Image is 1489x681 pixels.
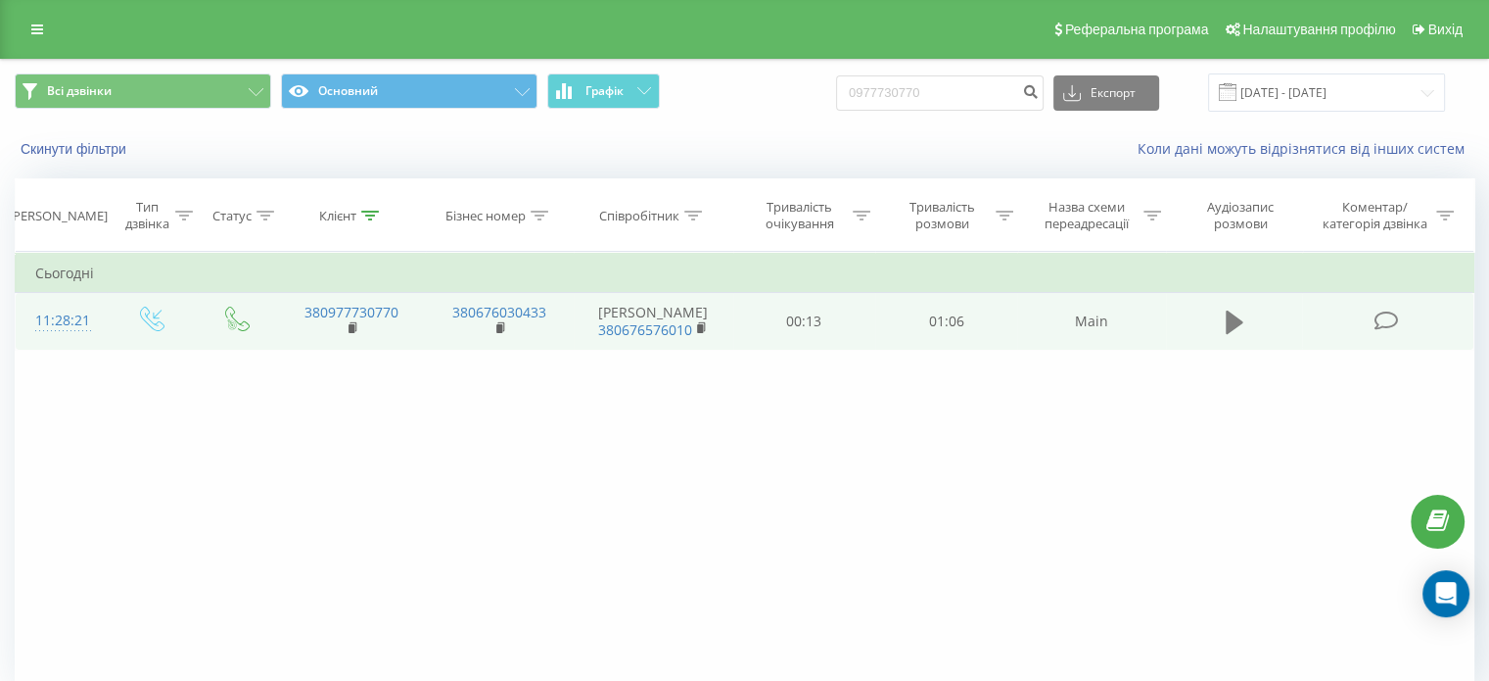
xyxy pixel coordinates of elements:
span: Реферальна програма [1065,22,1209,37]
button: Графік [547,73,660,109]
div: Назва схеми переадресації [1036,199,1139,232]
a: Коли дані можуть відрізнятися вiд інших систем [1138,139,1474,158]
button: Скинути фільтри [15,140,136,158]
button: Основний [281,73,537,109]
div: Коментар/категорія дзвінка [1317,199,1431,232]
div: Аудіозапис розмови [1184,199,1298,232]
a: 380977730770 [304,303,398,321]
span: Графік [585,84,624,98]
td: Сьогодні [16,254,1474,293]
td: 01:06 [875,293,1017,350]
button: Всі дзвінки [15,73,271,109]
div: Тип дзвінка [123,199,169,232]
div: Статус [212,208,252,224]
button: Експорт [1053,75,1159,111]
td: 00:13 [733,293,875,350]
div: Тривалість очікування [751,199,849,232]
td: [PERSON_NAME] [574,293,733,350]
div: 11:28:21 [35,302,87,340]
span: Налаштування профілю [1242,22,1395,37]
a: 380676030433 [452,303,546,321]
span: Всі дзвінки [47,83,112,99]
div: Співробітник [599,208,679,224]
div: Тривалість розмови [893,199,991,232]
td: Main [1017,293,1165,350]
div: Open Intercom Messenger [1422,570,1469,617]
a: 380676576010 [598,320,692,339]
div: Клієнт [319,208,356,224]
span: Вихід [1428,22,1463,37]
div: [PERSON_NAME] [9,208,108,224]
input: Пошук за номером [836,75,1044,111]
div: Бізнес номер [445,208,526,224]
